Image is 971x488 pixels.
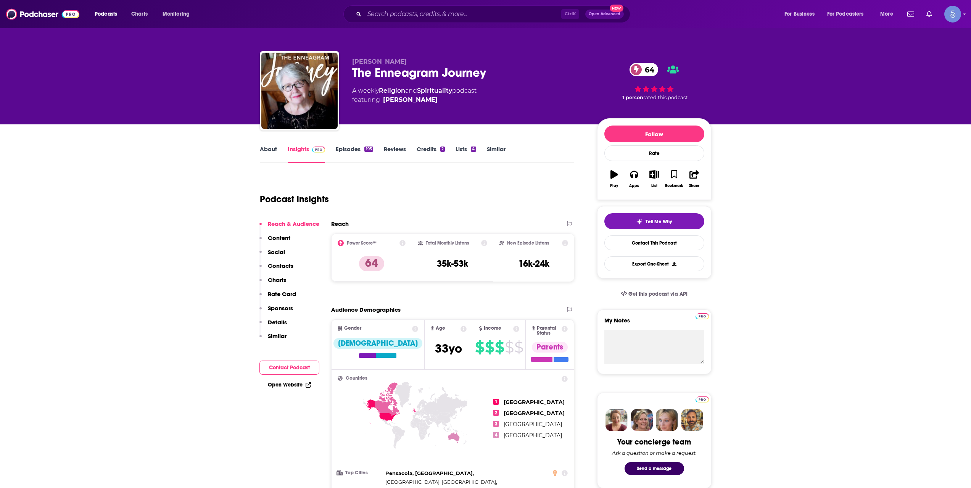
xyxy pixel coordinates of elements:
[644,165,664,193] button: List
[405,87,417,94] span: and
[656,409,678,431] img: Jules Profile
[625,462,684,475] button: Send a message
[631,409,653,431] img: Barbara Profile
[259,304,293,319] button: Sponsors
[612,450,697,456] div: Ask a question or make a request.
[435,341,462,356] span: 33 yo
[268,262,293,269] p: Contacts
[493,421,499,427] span: 3
[519,258,549,269] h3: 16k-24k
[312,147,325,153] img: Podchaser Pro
[651,184,657,188] div: List
[617,437,691,447] div: Your concierge team
[163,9,190,19] span: Monitoring
[532,342,568,353] div: Parents
[944,6,961,23] button: Show profile menu
[585,10,624,19] button: Open AdvancedNew
[597,58,712,105] div: 64 1 personrated this podcast
[259,290,296,304] button: Rate Card
[605,409,628,431] img: Sydney Profile
[364,147,373,152] div: 195
[696,395,709,403] a: Pro website
[352,58,407,65] span: [PERSON_NAME]
[437,258,468,269] h3: 35k-53k
[507,240,549,246] h2: New Episode Listens
[6,7,79,21] img: Podchaser - Follow, Share and Rate Podcasts
[440,147,445,152] div: 2
[331,220,349,227] h2: Reach
[504,410,565,417] span: [GEOGRAPHIC_DATA]
[89,8,127,20] button: open menu
[426,240,469,246] h2: Total Monthly Listens
[259,319,287,333] button: Details
[268,220,319,227] p: Reach & Audience
[436,326,445,331] span: Age
[261,53,338,129] a: The Enneagram Journey
[331,306,401,313] h2: Audience Demographics
[779,8,824,20] button: open menu
[268,276,286,283] p: Charts
[352,86,477,105] div: A weekly podcast
[923,8,935,21] a: Show notifications dropdown
[604,235,704,250] a: Contact This Podcast
[259,220,319,234] button: Reach & Audience
[604,145,704,161] div: Rate
[696,312,709,319] a: Pro website
[493,410,499,416] span: 2
[493,399,499,405] span: 1
[504,421,562,428] span: [GEOGRAPHIC_DATA]
[944,6,961,23] img: User Profile
[493,432,499,438] span: 4
[352,95,477,105] span: featuring
[336,145,373,163] a: Episodes195
[615,285,694,303] a: Get this podcast via API
[610,5,623,12] span: New
[268,382,311,388] a: Open Website
[417,145,445,163] a: Credits2
[338,470,382,475] h3: Top Cities
[268,234,290,242] p: Content
[484,326,501,331] span: Income
[629,184,639,188] div: Apps
[681,409,703,431] img: Jon Profile
[344,326,361,331] span: Gender
[944,6,961,23] span: Logged in as Spiral5-G1
[684,165,704,193] button: Share
[259,234,290,248] button: Content
[131,9,148,19] span: Charts
[822,8,875,20] button: open menu
[637,63,658,76] span: 64
[504,432,562,439] span: [GEOGRAPHIC_DATA]
[259,332,287,346] button: Similar
[259,276,286,290] button: Charts
[561,9,579,19] span: Ctrl K
[604,256,704,271] button: Export One-Sheet
[487,145,506,163] a: Similar
[259,361,319,375] button: Contact Podcast
[875,8,903,20] button: open menu
[385,478,497,486] span: ,
[385,469,474,478] span: ,
[696,313,709,319] img: Podchaser Pro
[157,8,200,20] button: open menu
[646,219,672,225] span: Tell Me Why
[643,95,688,100] span: rated this podcast
[904,8,917,21] a: Show notifications dropdown
[260,193,329,205] h1: Podcast Insights
[288,145,325,163] a: InsightsPodchaser Pro
[485,341,494,353] span: $
[379,87,405,94] a: Religion
[471,147,476,152] div: 4
[268,319,287,326] p: Details
[604,165,624,193] button: Play
[351,5,638,23] div: Search podcasts, credits, & more...
[696,396,709,403] img: Podchaser Pro
[384,145,406,163] a: Reviews
[359,256,384,271] p: 64
[689,184,699,188] div: Share
[268,332,287,340] p: Similar
[604,317,704,330] label: My Notes
[604,126,704,142] button: Follow
[636,219,643,225] img: tell me why sparkle
[610,184,618,188] div: Play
